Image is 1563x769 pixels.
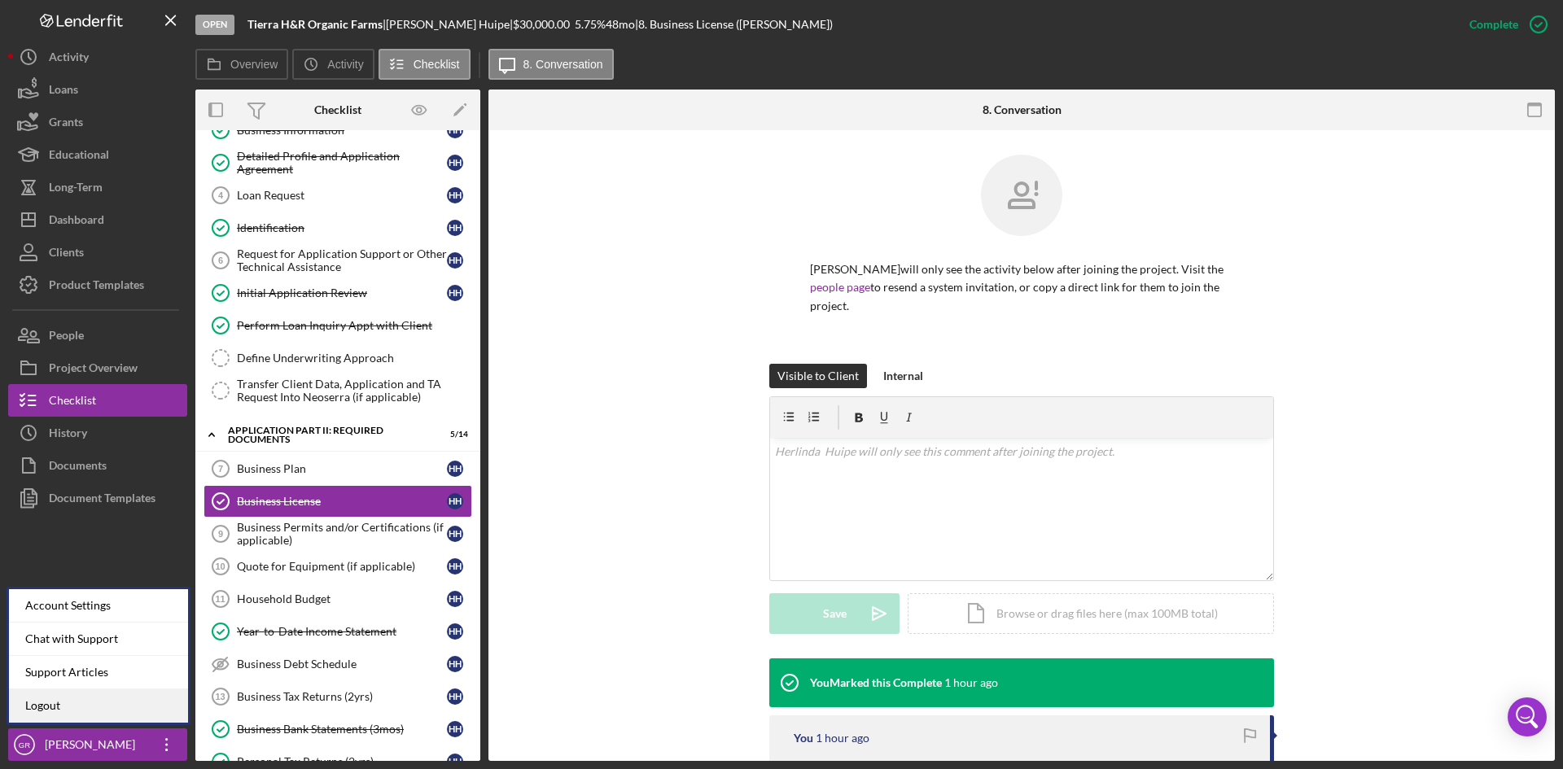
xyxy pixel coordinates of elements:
[8,236,187,269] a: Clients
[237,150,447,176] div: Detailed Profile and Application Agreement
[635,18,833,31] div: | 8. Business License ([PERSON_NAME])
[794,732,813,745] div: You
[439,430,468,439] div: 5 / 14
[49,203,104,240] div: Dashboard
[215,594,225,604] tspan: 11
[204,114,472,146] a: Business InformationHH
[49,449,107,486] div: Documents
[769,593,900,634] button: Save
[218,256,223,265] tspan: 6
[237,658,447,671] div: Business Debt Schedule
[447,558,463,575] div: H H
[247,17,383,31] b: Tierra H&R Organic Farms
[204,615,472,648] a: Year-to-Date Income StatementHH
[447,285,463,301] div: H H
[9,656,188,689] a: Support Articles
[9,689,188,723] a: Logout
[228,426,427,444] div: Application Part II: Required Documents
[447,220,463,236] div: H H
[237,560,447,573] div: Quote for Equipment (if applicable)
[237,592,447,605] div: Household Budget
[606,18,635,31] div: 48 mo
[215,692,225,701] tspan: 13
[810,280,870,294] a: people page
[204,713,472,745] a: Business Bank Statements (3mos)HH
[447,155,463,171] div: H H
[447,187,463,203] div: H H
[1508,697,1547,736] div: Open Intercom Messenger
[49,417,87,453] div: History
[447,252,463,269] div: H H
[386,18,513,31] div: [PERSON_NAME] Huipe |
[195,15,234,35] div: Open
[8,138,187,171] button: Educational
[810,260,1233,315] p: [PERSON_NAME] will only see the activity below after joining the project. Visit the to resend a s...
[204,179,472,212] a: 4Loan RequestHH
[513,18,575,31] div: $30,000.00
[204,212,472,244] a: IdentificationHH
[447,526,463,542] div: H H
[8,41,187,73] button: Activity
[8,171,187,203] button: Long-Term
[810,676,942,689] div: You Marked this Complete
[204,518,472,550] a: 9Business Permits and/or Certifications (if applicable)HH
[19,741,30,749] text: GR
[447,623,463,640] div: H H
[769,364,867,388] button: Visible to Client
[1453,8,1555,41] button: Complete
[447,122,463,138] div: H H
[9,589,188,623] div: Account Settings
[218,529,223,539] tspan: 9
[237,221,447,234] div: Identification
[314,103,361,116] div: Checklist
[8,449,187,482] button: Documents
[204,583,472,615] a: 11Household BudgetHH
[8,728,187,761] button: GR[PERSON_NAME]
[8,269,187,301] button: Product Templates
[883,364,923,388] div: Internal
[575,18,606,31] div: 5.75 %
[447,493,463,509] div: H H
[237,378,471,404] div: Transfer Client Data, Application and TA Request Into Neoserra (if applicable)
[8,319,187,352] a: People
[204,680,472,713] a: 13Business Tax Returns (2yrs)HH
[204,309,472,342] a: Perform Loan Inquiry Appt with Client
[49,384,96,421] div: Checklist
[875,364,931,388] button: Internal
[218,464,223,474] tspan: 7
[49,352,138,388] div: Project Overview
[237,723,447,736] div: Business Bank Statements (3mos)
[237,124,447,137] div: Business Information
[49,482,155,518] div: Document Templates
[8,482,187,514] button: Document Templates
[823,593,847,634] div: Save
[247,18,386,31] div: |
[204,452,472,485] a: 7Business PlanHH
[8,73,187,106] button: Loans
[49,106,83,142] div: Grants
[204,648,472,680] a: Business Debt ScheduleHH
[195,49,288,80] button: Overview
[8,384,187,417] button: Checklist
[215,561,225,571] tspan: 10
[204,146,472,179] a: Detailed Profile and Application AgreementHH
[816,732,869,745] time: 2025-08-26 21:56
[237,625,447,638] div: Year-to-Date Income Statement
[204,485,472,518] a: Business LicenseHH
[8,417,187,449] a: History
[292,49,374,80] button: Activity
[944,676,998,689] time: 2025-08-26 21:56
[237,521,447,547] div: Business Permits and/or Certifications (if applicable)
[379,49,471,80] button: Checklist
[237,286,447,299] div: Initial Application Review
[447,721,463,737] div: H H
[523,58,603,71] label: 8. Conversation
[447,688,463,705] div: H H
[237,247,447,273] div: Request for Application Support or Other Technical Assistance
